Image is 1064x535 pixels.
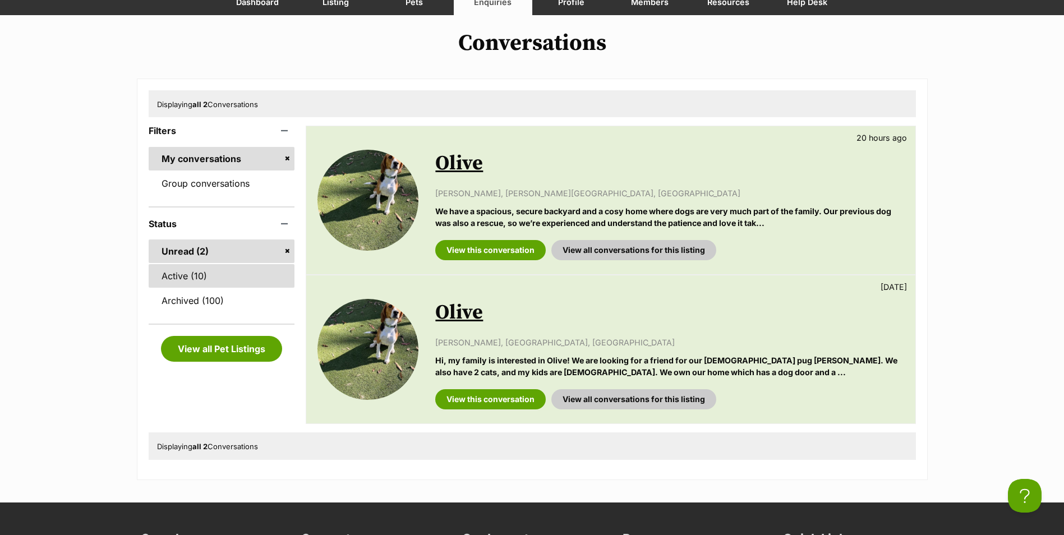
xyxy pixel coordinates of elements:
a: View this conversation [435,240,546,260]
img: Olive [317,299,418,400]
strong: all 2 [192,442,208,451]
p: [DATE] [881,281,907,293]
a: View this conversation [435,389,546,409]
img: Olive [317,150,418,251]
header: Filters [149,126,295,136]
p: [PERSON_NAME], [GEOGRAPHIC_DATA], [GEOGRAPHIC_DATA] [435,336,904,348]
a: Group conversations [149,172,295,195]
header: Status [149,219,295,229]
a: Archived (100) [149,289,295,312]
p: Hi, my family is interested in Olive! We are looking for a friend for our [DEMOGRAPHIC_DATA] pug ... [435,354,904,379]
iframe: Help Scout Beacon - Open [1008,479,1042,513]
a: My conversations [149,147,295,170]
a: View all Pet Listings [161,336,282,362]
a: View all conversations for this listing [551,389,716,409]
p: [PERSON_NAME], [PERSON_NAME][GEOGRAPHIC_DATA], [GEOGRAPHIC_DATA] [435,187,904,199]
p: We have a spacious, secure backyard and a cosy home where dogs are very much part of the family. ... [435,205,904,229]
span: Displaying Conversations [157,442,258,451]
strong: all 2 [192,100,208,109]
p: 20 hours ago [856,132,907,144]
a: View all conversations for this listing [551,240,716,260]
span: Displaying Conversations [157,100,258,109]
a: Olive [435,300,483,325]
a: Active (10) [149,264,295,288]
a: Unread (2) [149,239,295,263]
a: Olive [435,151,483,176]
